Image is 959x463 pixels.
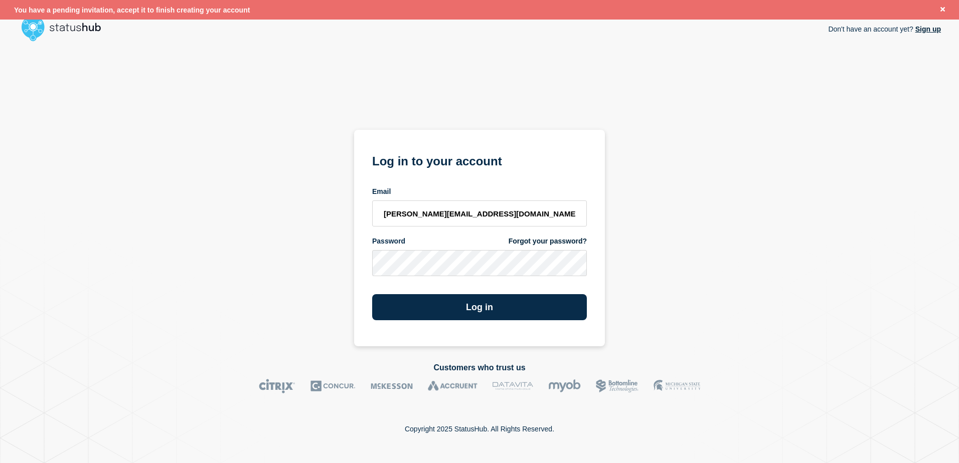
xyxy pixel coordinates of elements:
[493,379,533,393] img: DataVita logo
[371,379,413,393] img: McKesson logo
[18,363,941,372] h2: Customers who trust us
[596,379,638,393] img: Bottomline logo
[405,425,554,433] p: Copyright 2025 StatusHub. All Rights Reserved.
[509,237,587,246] a: Forgot your password?
[372,250,587,276] input: password input
[372,151,587,169] h1: Log in to your account
[828,17,941,41] p: Don't have an account yet?
[14,6,250,14] span: You have a pending invitation, accept it to finish creating your account
[936,4,949,16] button: Close banner
[913,25,941,33] a: Sign up
[310,379,356,393] img: Concur logo
[259,379,295,393] img: Citrix logo
[548,379,581,393] img: myob logo
[654,379,700,393] img: MSU logo
[372,200,587,226] input: email input
[428,379,477,393] img: Accruent logo
[372,294,587,320] button: Log in
[372,187,391,196] span: Email
[372,237,405,246] span: Password
[18,12,113,44] img: StatusHub logo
